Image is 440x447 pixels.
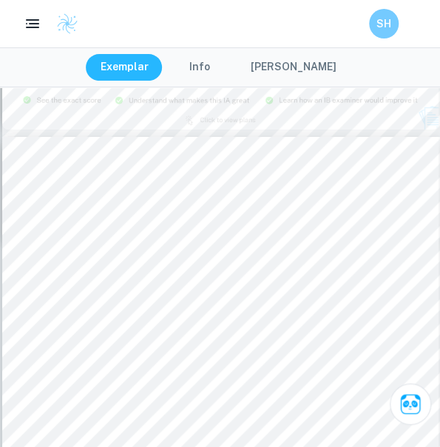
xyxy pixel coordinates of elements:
button: Exemplar [86,54,163,81]
button: Info [166,54,233,81]
button: SH [369,9,399,38]
a: Clastify logo [47,13,78,35]
img: Clastify logo [56,13,78,35]
button: Ask Clai [390,383,431,425]
button: [PERSON_NAME] [236,54,351,81]
h6: SH [376,16,393,32]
